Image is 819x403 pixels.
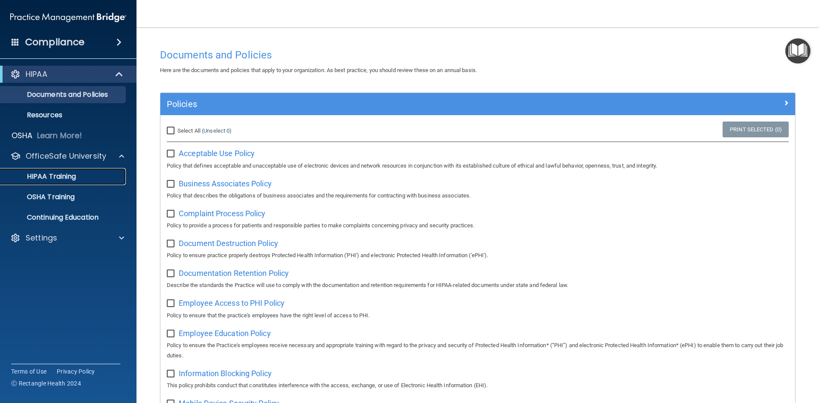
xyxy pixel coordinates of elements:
a: (Unselect 0) [202,128,232,134]
span: Employee Access to PHI Policy [179,299,285,307]
p: Policy to ensure that the practice's employees have the right level of access to PHI. [167,310,789,321]
h4: Compliance [25,36,84,48]
span: Business Associates Policy [179,179,272,188]
a: OfficeSafe University [10,151,124,161]
span: Document Destruction Policy [179,239,278,248]
p: Continuing Education [6,213,122,222]
a: Print Selected (0) [723,122,789,137]
p: Policy that defines acceptable and unacceptable use of electronic devices and network resources i... [167,161,789,171]
p: This policy prohibits conduct that constitutes interference with the access, exchange, or use of ... [167,380,789,391]
span: Complaint Process Policy [179,209,265,218]
p: Policy to ensure the Practice's employees receive necessary and appropriate training with regard ... [167,340,789,361]
p: OSHA Training [6,193,75,201]
p: Settings [26,233,57,243]
span: Acceptable Use Policy [179,149,255,158]
img: PMB logo [10,9,126,26]
p: HIPAA [26,69,47,79]
a: HIPAA [10,69,124,79]
p: Policy to provide a process for patients and responsible parties to make complaints concerning pr... [167,220,789,231]
p: Learn More! [37,130,82,141]
p: HIPAA Training [6,172,76,181]
button: Open Resource Center [785,38,810,64]
span: Here are the documents and policies that apply to your organization. As best practice, you should... [160,67,477,73]
a: Terms of Use [11,367,46,376]
h5: Policies [167,99,630,109]
input: Select All (Unselect 0) [167,128,177,134]
p: OSHA [12,130,33,141]
span: Select All [177,128,200,134]
a: Settings [10,233,124,243]
p: Describe the standards the Practice will use to comply with the documentation and retention requi... [167,280,789,290]
a: Policies [167,97,789,111]
p: Resources [6,111,122,119]
p: Policy that describes the obligations of business associates and the requirements for contracting... [167,191,789,201]
span: Documentation Retention Policy [179,269,289,278]
h4: Documents and Policies [160,49,796,61]
span: Information Blocking Policy [179,369,272,378]
span: Employee Education Policy [179,329,271,338]
p: Documents and Policies [6,90,122,99]
a: Privacy Policy [57,367,95,376]
p: Policy to ensure practice properly destroys Protected Health Information ('PHI') and electronic P... [167,250,789,261]
span: Ⓒ Rectangle Health 2024 [11,379,81,388]
p: OfficeSafe University [26,151,106,161]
